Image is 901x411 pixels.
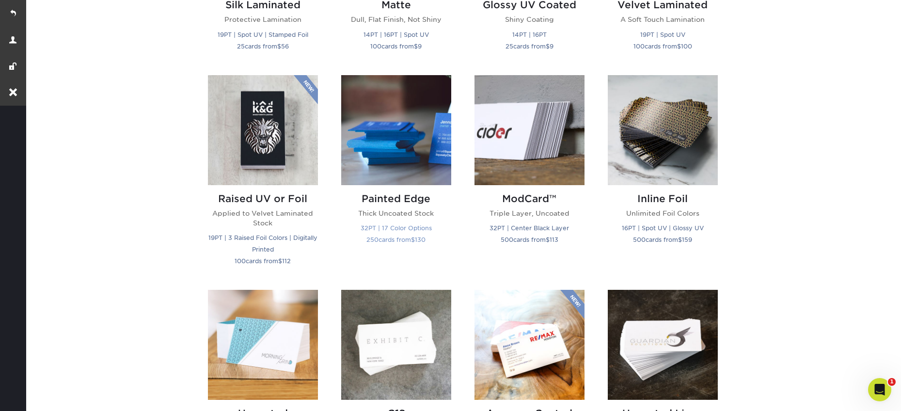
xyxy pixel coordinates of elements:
small: cards from [237,43,289,50]
img: New Product [294,75,318,104]
img: Uncoated Linen Business Cards [608,290,718,400]
h2: Raised UV or Foil [208,193,318,205]
span: 100 [633,43,645,50]
small: 19PT | Spot UV | Stamped Foil [218,31,308,38]
a: Painted Edge Business Cards Painted Edge Thick Uncoated Stock 32PT | 17 Color Options 250cards fr... [341,75,451,279]
small: cards from [633,236,692,243]
img: Painted Edge Business Cards [341,75,451,185]
h2: ModCard™ [474,193,585,205]
a: Raised UV or Foil Business Cards Raised UV or Foil Applied to Velvet Laminated Stock 19PT | 3 Rai... [208,75,318,279]
small: cards from [235,257,291,265]
span: 1 [888,378,896,386]
span: 9 [418,43,422,50]
p: Shiny Coating [474,15,585,24]
span: $ [546,236,550,243]
h2: Painted Edge [341,193,451,205]
span: $ [677,43,681,50]
span: $ [278,257,282,265]
span: 130 [415,236,426,243]
p: Dull, Flat Finish, Not Shiny [341,15,451,24]
p: A Soft Touch Lamination [608,15,718,24]
small: 32PT | 17 Color Options [361,224,432,232]
span: 56 [281,43,289,50]
img: ModCard™ Business Cards [474,75,585,185]
a: Inline Foil Business Cards Inline Foil Unlimited Foil Colors 16PT | Spot UV | Glossy UV 500cards ... [608,75,718,279]
small: cards from [366,236,426,243]
img: Inline Foil Business Cards [608,75,718,185]
span: $ [277,43,281,50]
small: cards from [370,43,422,50]
small: 14PT | 16PT [512,31,547,38]
img: C1S Business Cards [341,290,451,400]
span: 100 [235,257,246,265]
span: $ [414,43,418,50]
span: 9 [550,43,553,50]
span: 100 [370,43,381,50]
span: 112 [282,257,291,265]
span: 500 [633,236,646,243]
p: Unlimited Foil Colors [608,208,718,218]
span: 100 [681,43,692,50]
img: Uncoated Business Cards [208,290,318,400]
small: 19PT | 3 Raised Foil Colors | Digitally Printed [208,234,317,253]
span: 113 [550,236,558,243]
small: 16PT | Spot UV | Glossy UV [622,224,704,232]
small: cards from [633,43,692,50]
small: 14PT | 16PT | Spot UV [364,31,429,38]
p: Protective Lamination [208,15,318,24]
span: $ [678,236,682,243]
span: 25 [506,43,513,50]
span: 159 [682,236,692,243]
span: 25 [237,43,245,50]
img: Raised UV or Foil Business Cards [208,75,318,185]
span: $ [546,43,550,50]
img: New Product [560,290,585,319]
span: $ [411,236,415,243]
span: 250 [366,236,379,243]
p: Triple Layer, Uncoated [474,208,585,218]
p: Thick Uncoated Stock [341,208,451,218]
p: Applied to Velvet Laminated Stock [208,208,318,228]
small: cards from [501,236,558,243]
span: 500 [501,236,513,243]
h2: Inline Foil [608,193,718,205]
small: cards from [506,43,553,50]
iframe: Intercom live chat [868,378,891,401]
img: Aqueous Coated Business Cards [474,290,585,400]
a: ModCard™ Business Cards ModCard™ Triple Layer, Uncoated 32PT | Center Black Layer 500cards from$113 [474,75,585,279]
small: 19PT | Spot UV [640,31,685,38]
small: 32PT | Center Black Layer [490,224,569,232]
